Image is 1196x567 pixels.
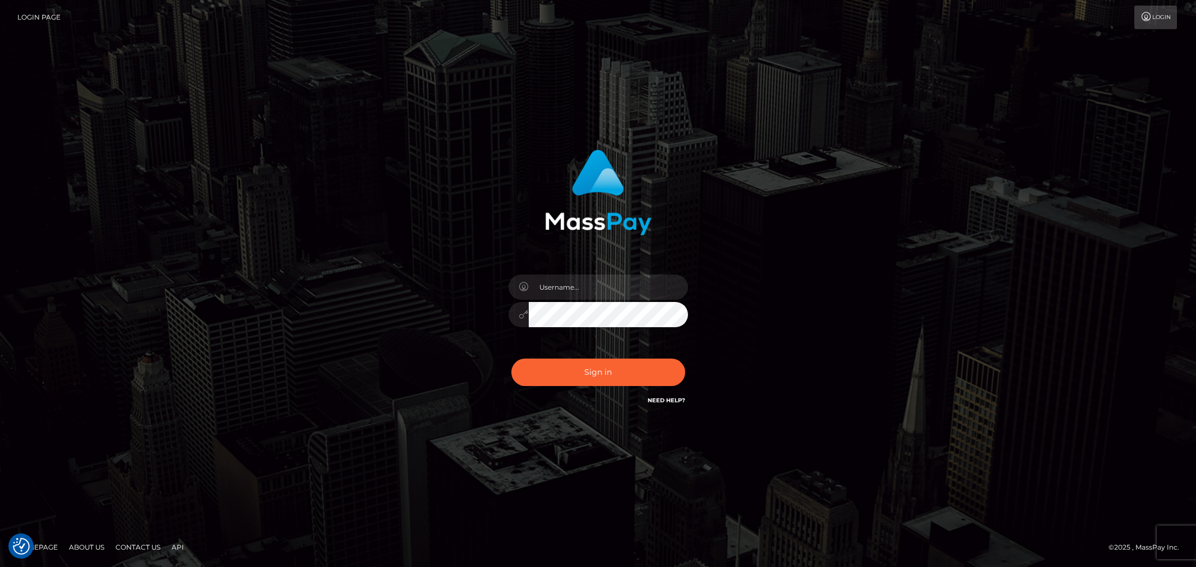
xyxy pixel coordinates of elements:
a: About Us [64,538,109,556]
a: Login [1134,6,1177,29]
img: MassPay Login [545,150,652,235]
img: Revisit consent button [13,538,30,555]
div: © 2025 , MassPay Inc. [1109,541,1188,554]
a: API [167,538,188,556]
input: Username... [529,275,688,300]
button: Consent Preferences [13,538,30,555]
a: Homepage [12,538,62,556]
a: Need Help? [648,397,685,404]
a: Login Page [17,6,61,29]
button: Sign in [511,359,685,386]
a: Contact Us [111,538,165,556]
